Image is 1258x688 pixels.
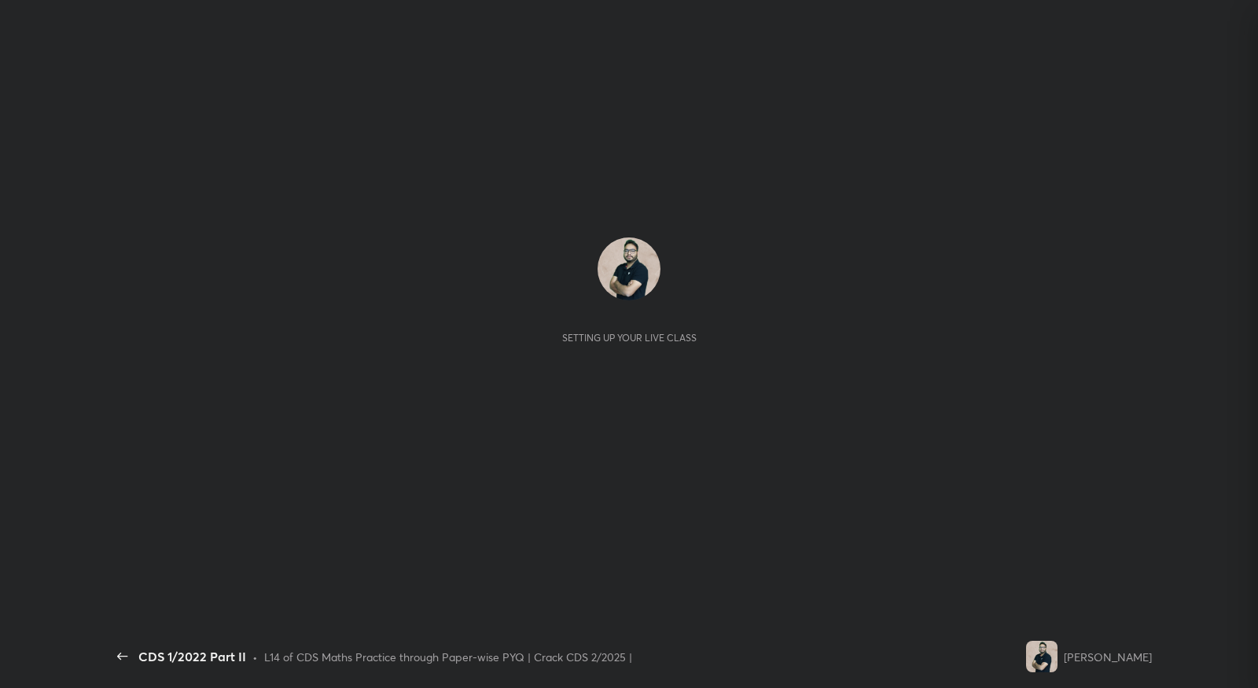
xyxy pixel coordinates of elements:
[264,649,632,665] div: L14 of CDS Maths Practice through Paper-wise PYQ | Crack CDS 2/2025 |
[252,649,258,665] div: •
[1026,641,1058,672] img: 00f7a73387f642cd9021a4fdac7b74e8.jpg
[138,647,246,666] div: CDS 1/2022 Part II
[1064,649,1152,665] div: [PERSON_NAME]
[598,237,660,300] img: 00f7a73387f642cd9021a4fdac7b74e8.jpg
[562,332,697,344] div: Setting up your live class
